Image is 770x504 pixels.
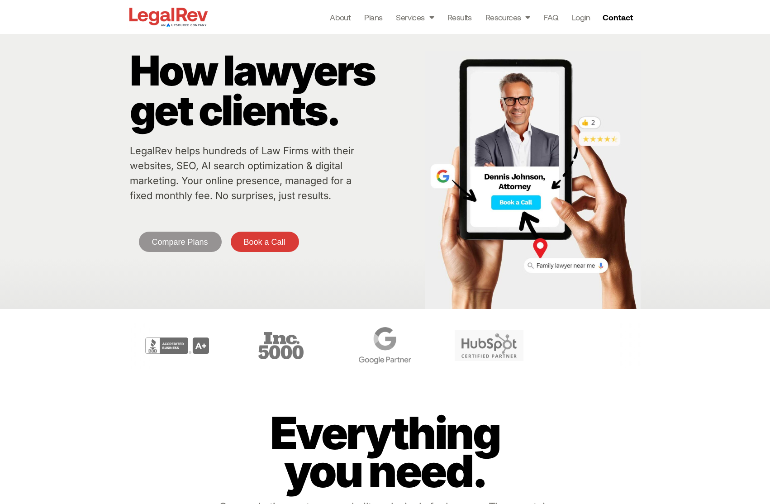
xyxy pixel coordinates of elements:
[335,323,435,369] div: 4 / 6
[485,11,530,24] a: Resources
[572,11,590,24] a: Login
[396,11,434,24] a: Services
[603,13,633,21] span: Contact
[330,11,351,24] a: About
[152,238,208,246] span: Compare Plans
[439,323,539,369] div: 5 / 6
[543,323,643,369] div: 6 / 6
[599,10,639,24] a: Contact
[253,414,517,490] p: Everything you need.
[447,11,472,24] a: Results
[130,51,421,130] p: How lawyers get clients.
[127,323,227,369] div: 2 / 6
[364,11,382,24] a: Plans
[139,232,222,252] a: Compare Plans
[244,238,285,246] span: Book a Call
[330,11,590,24] nav: Menu
[231,232,299,252] a: Book a Call
[544,11,558,24] a: FAQ
[231,323,331,369] div: 3 / 6
[127,323,643,369] div: Carousel
[130,145,354,201] a: LegalRev helps hundreds of Law Firms with their websites, SEO, AI search optimization & digital m...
